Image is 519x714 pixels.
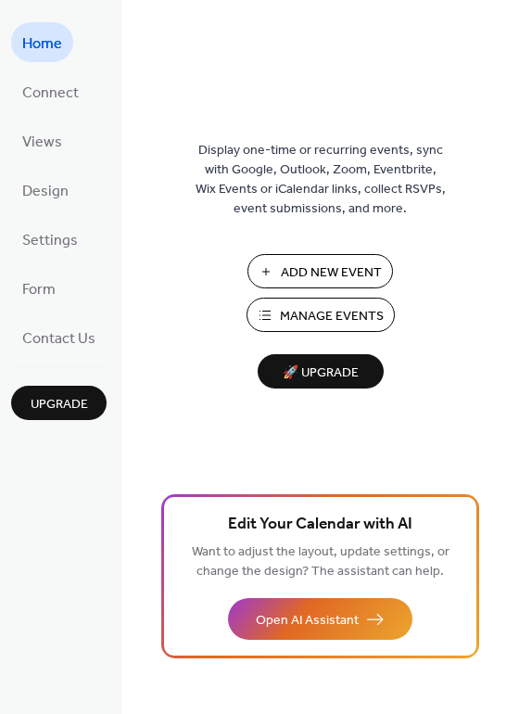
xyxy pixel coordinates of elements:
[281,263,382,283] span: Add New Event
[256,611,359,631] span: Open AI Assistant
[22,325,95,353] span: Contact Us
[11,317,107,357] a: Contact Us
[11,22,73,62] a: Home
[22,128,62,157] span: Views
[247,298,395,332] button: Manage Events
[22,30,62,58] span: Home
[192,540,449,584] span: Want to adjust the layout, update settings, or change the design? The assistant can help.
[269,361,373,386] span: 🚀 Upgrade
[11,170,80,210] a: Design
[11,219,89,259] a: Settings
[22,177,69,206] span: Design
[258,354,384,389] button: 🚀 Upgrade
[247,254,393,288] button: Add New Event
[228,598,412,640] button: Open AI Assistant
[31,395,88,414] span: Upgrade
[11,71,90,111] a: Connect
[22,226,78,255] span: Settings
[11,121,73,160] a: Views
[22,79,79,108] span: Connect
[11,268,67,308] a: Form
[228,512,412,538] span: Edit Your Calendar with AI
[196,141,446,219] span: Display one-time or recurring events, sync with Google, Outlook, Zoom, Eventbrite, Wix Events or ...
[280,307,384,326] span: Manage Events
[11,386,107,420] button: Upgrade
[22,275,56,304] span: Form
